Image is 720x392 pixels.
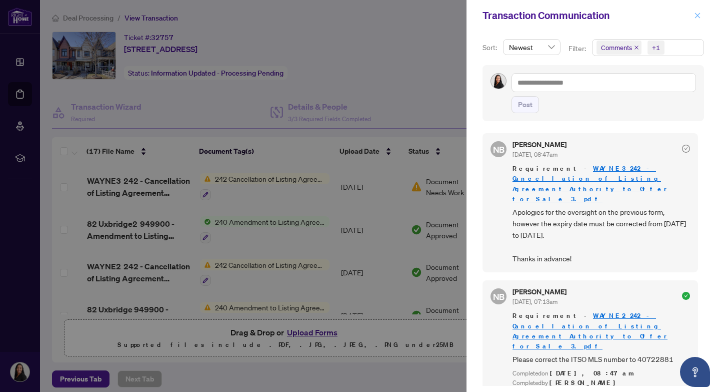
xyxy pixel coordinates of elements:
[634,45,639,50] span: close
[482,8,691,23] div: Transaction Communication
[512,353,690,365] span: Please correct the ITSO MLS number to 40722881
[512,206,690,265] span: Apologies for the oversight on the previous form, however the expiry date must be corrected from ...
[512,369,690,378] div: Completed on
[492,143,504,156] span: NB
[682,145,690,153] span: check-circle
[492,290,504,303] span: NB
[550,369,635,377] span: [DATE], 08:47am
[596,41,641,55] span: Comments
[512,164,690,204] span: Requirement -
[511,96,539,113] button: Post
[512,378,690,388] div: Completed by
[509,40,554,55] span: Newest
[512,141,566,148] h5: [PERSON_NAME]
[512,164,667,203] a: WAYNE3 242 - Cancellation of Listing Agreement Authority to Offer for Sale 3.pdf
[568,43,587,54] p: Filter:
[652,43,660,53] div: +1
[680,357,710,387] button: Open asap
[512,311,690,351] span: Requirement -
[512,298,557,305] span: [DATE], 07:13am
[491,74,506,89] img: Profile Icon
[512,288,566,295] h5: [PERSON_NAME]
[512,311,667,350] a: WAYNE2 242 - Cancellation of Listing Agreement Authority to Offer for Sale 3.pdf
[512,151,557,158] span: [DATE], 08:47am
[549,378,621,387] span: [PERSON_NAME]
[482,42,499,53] p: Sort:
[601,43,632,53] span: Comments
[682,292,690,300] span: check-circle
[694,12,701,19] span: close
